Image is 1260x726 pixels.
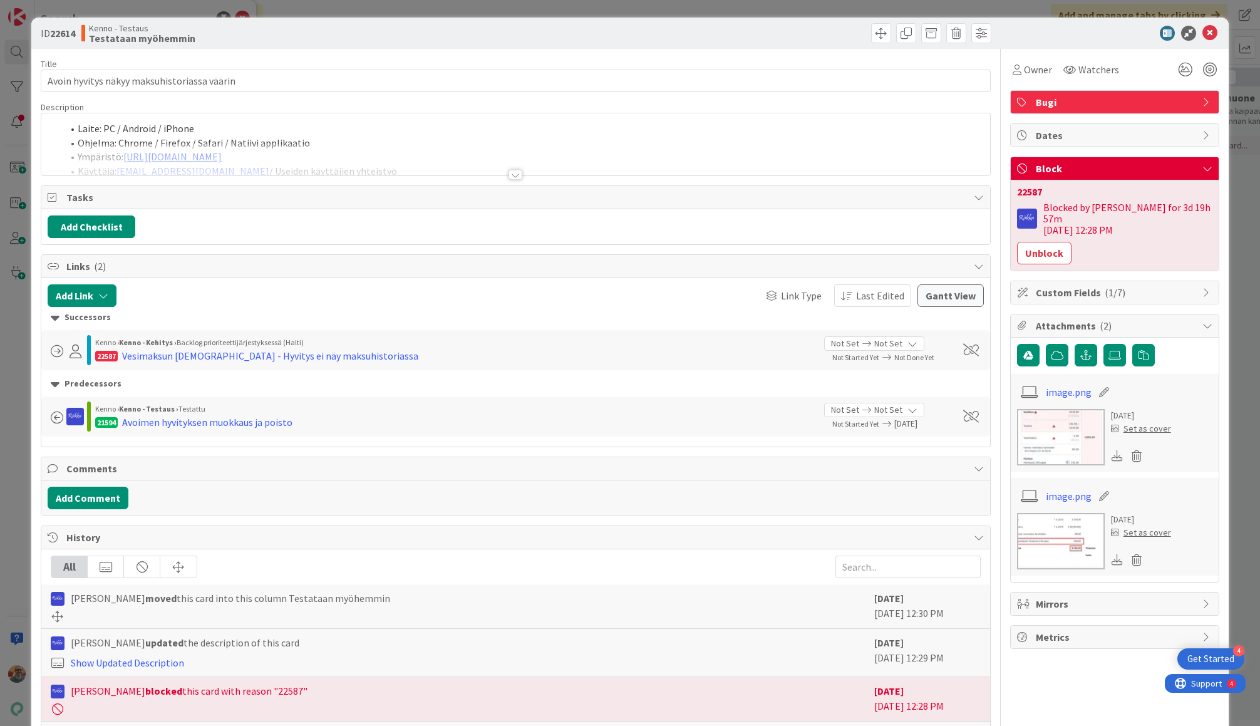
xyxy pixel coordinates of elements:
[1024,62,1052,77] span: Owner
[1078,62,1119,77] span: Watchers
[1046,385,1092,400] a: image.png
[71,683,307,698] span: [PERSON_NAME] this card with reason "22587"
[66,461,967,476] span: Comments
[94,260,106,272] span: ( 2 )
[177,338,304,347] span: Backlog prioriteettijärjestyksessä (Halti)
[50,27,75,39] b: 22614
[89,23,195,33] span: Kenno - Testaus
[832,419,879,428] span: Not Started Yet
[71,656,184,669] a: Show Updated Description
[51,311,980,324] div: Successors
[95,351,118,361] div: 22587
[95,404,119,413] span: Kenno ›
[145,592,177,604] b: moved
[51,592,65,606] img: RS
[1111,552,1125,568] div: Download
[874,591,981,622] div: [DATE] 12:30 PM
[1036,596,1196,611] span: Mirrors
[122,415,292,430] div: Avoimen hyvityksen muokkaus ja poisto
[145,636,183,649] b: updated
[1111,409,1171,422] div: [DATE]
[874,635,981,670] div: [DATE] 12:29 PM
[1111,448,1125,464] div: Download
[66,190,967,205] span: Tasks
[48,284,116,307] button: Add Link
[1100,319,1112,332] span: ( 2 )
[1017,242,1072,264] button: Unblock
[119,404,178,413] b: Kenno - Testaus ›
[1105,286,1125,299] span: ( 1/7 )
[65,5,68,15] div: 4
[26,2,57,17] span: Support
[1046,489,1092,504] a: image.png
[1036,95,1196,110] span: Bugi
[834,284,911,307] button: Last Edited
[48,487,128,509] button: Add Comment
[63,122,983,136] li: Laite: PC / Android / iPhone
[51,685,65,698] img: RS
[66,259,967,274] span: Links
[89,33,195,43] b: Testataan myöhemmin
[831,403,859,417] span: Not Set
[832,353,879,362] span: Not Started Yet
[51,636,65,650] img: RS
[63,136,983,150] li: Ohjelma: Chrome / Firefox / Safari / Natiivi applikaatio
[894,417,949,430] span: [DATE]
[51,377,980,391] div: Predecessors
[66,530,967,545] span: History
[1187,653,1234,665] div: Get Started
[122,348,418,363] div: Vesimaksun [DEMOGRAPHIC_DATA] - Hyvitys ei näy maksuhistoriassa
[874,403,902,417] span: Not Set
[835,556,981,578] input: Search...
[1111,422,1171,435] div: Set as cover
[874,636,904,649] b: [DATE]
[71,591,390,606] span: [PERSON_NAME] this card into this column Testataan myöhemmin
[1111,526,1171,539] div: Set as cover
[145,685,182,697] b: blocked
[1017,187,1212,197] div: 22587
[1036,128,1196,143] span: Dates
[831,337,859,350] span: Not Set
[41,58,57,70] label: Title
[874,685,904,697] b: [DATE]
[874,592,904,604] b: [DATE]
[1036,285,1196,300] span: Custom Fields
[95,338,119,347] span: Kenno ›
[66,408,84,425] img: RS
[41,101,84,113] span: Description
[1233,645,1244,656] div: 4
[95,417,118,428] div: 21594
[41,70,990,92] input: type card name here...
[781,288,822,303] span: Link Type
[1177,648,1244,670] div: Open Get Started checklist, remaining modules: 4
[1043,202,1212,236] div: Blocked by [PERSON_NAME] for 3d 19h 57m [DATE] 12:28 PM
[1111,513,1171,526] div: [DATE]
[894,353,934,362] span: Not Done Yet
[178,404,205,413] span: Testattu
[1036,318,1196,333] span: Attachments
[856,288,904,303] span: Last Edited
[874,337,902,350] span: Not Set
[51,556,88,578] div: All
[1017,209,1037,229] img: RS
[874,683,981,715] div: [DATE] 12:28 PM
[1036,161,1196,176] span: Block
[1036,630,1196,645] span: Metrics
[48,215,135,238] button: Add Checklist
[917,284,984,307] button: Gantt View
[119,338,177,347] b: Kenno - Kehitys ›
[71,635,299,650] span: [PERSON_NAME] the description of this card
[41,26,75,41] span: ID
